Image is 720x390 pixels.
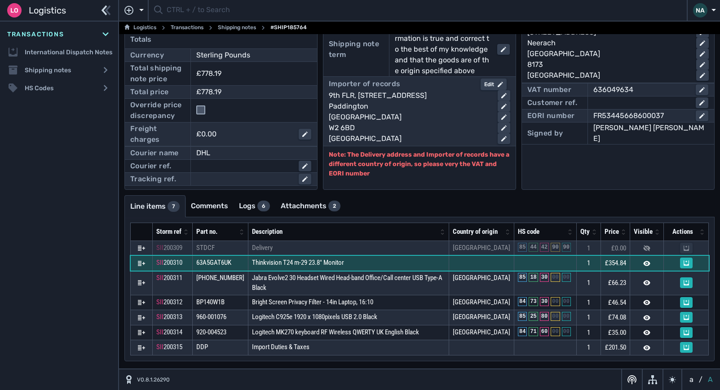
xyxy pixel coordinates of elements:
span: BP140W1B [196,298,225,306]
a: Shipping notes [218,22,256,33]
div: Visible [634,227,653,237]
div: 60 [540,327,549,336]
div: 00 [551,327,560,336]
span: [GEOGRAPHIC_DATA] [453,328,510,336]
div: 00 [551,297,560,306]
div: VAT number [527,84,571,95]
span: 1 [587,313,590,321]
span: [GEOGRAPHIC_DATA] [453,298,510,306]
span: Bright Screen Privacy Filter - 14in Laptop, 16:10 [252,298,373,306]
div: 636049634 [593,84,689,95]
div: Qty [580,227,590,237]
div: 30 [540,297,549,306]
div: Override price discrepancy [130,100,185,121]
div: 00 [562,297,571,306]
div: FR53445668600037 [593,110,689,121]
a: Line items7 [125,196,185,217]
div: [GEOGRAPHIC_DATA] [527,48,689,59]
a: Logs6 [234,195,275,217]
div: 2 [328,201,340,211]
span: SII [156,313,163,321]
div: Importer of records [329,79,401,90]
div: Total price [130,87,168,97]
div: 90 [562,243,571,252]
span: V0.8.1.26290 [137,376,170,384]
div: 6 [257,201,270,211]
div: Country of origin [453,227,503,237]
div: 84 [518,327,527,336]
div: Edit [484,80,503,88]
div: 18 [529,273,538,282]
span: 200315 [163,343,182,351]
div: Description [252,227,438,237]
div: Courier ref. [130,161,172,171]
a: Comments [186,195,234,217]
div: 80 [540,312,549,321]
div: [GEOGRAPHIC_DATA] [329,112,490,123]
div: 71 [529,327,538,336]
span: 1 [587,279,590,287]
div: Shipping note term [329,39,384,60]
div: Neerach [527,38,689,48]
div: Freight charges [130,123,185,145]
div: 00 [551,273,560,282]
div: £778.19 [196,68,221,79]
div: 8173 [527,59,689,70]
div: 85 [518,243,527,252]
span: STDCF [196,244,215,252]
div: £778.19 [196,87,299,97]
div: Actions [667,227,698,237]
div: W2 6BD [329,123,490,133]
div: [GEOGRAPHIC_DATA] [527,70,689,81]
span: £354.84 [605,259,626,267]
div: 30 [540,273,549,282]
span: 1 [587,343,590,351]
span: Import Duties & Taxes [252,343,309,351]
span: 200314 [163,328,182,336]
div: 00 [562,312,571,321]
span: Thinkvision T24 m-29 23.8" Monitor [252,259,344,267]
span: £74.08 [608,313,626,321]
div: 7 [168,201,180,212]
span: SII [156,274,163,282]
span: 63A5GAT6UK [196,259,231,267]
div: 85 [518,273,527,282]
span: SII [156,298,163,306]
span: SII [156,343,163,351]
div: 25 [529,312,538,321]
a: Transactions [171,22,203,33]
span: SII [156,244,163,252]
span: / [699,374,702,385]
div: I declare that the above information is true and correct to the best of my knowledge and that the... [395,22,490,76]
div: NA [693,3,707,18]
span: Logistics [29,4,66,17]
span: 1 [587,244,590,252]
span: #SHIP185764 [270,22,307,33]
span: £0.00 [611,244,626,252]
span: 200311 [163,274,182,282]
div: 42 [540,243,549,252]
div: Price [605,227,619,237]
div: £0.00 [196,129,292,140]
span: DDP [196,343,208,351]
span: 1 [587,259,590,267]
div: Part no. [196,227,237,237]
div: 73 [529,297,538,306]
div: [GEOGRAPHIC_DATA] [329,133,490,144]
button: Edit [481,79,507,90]
a: Logistics [124,22,156,33]
span: SII [156,259,163,267]
span: Jabra Evolve2 30 Headset Wired Head-band Office/Call center USB Type-A Black [252,274,442,292]
div: 00 [551,312,560,321]
div: Storm ref [156,227,181,237]
div: Signed by [527,128,563,139]
div: Customer ref. [527,97,577,108]
div: DHL [196,148,311,158]
div: 90 [551,243,560,252]
div: 85 [518,312,527,321]
span: 200310 [163,259,182,267]
span: £201.50 [605,343,626,351]
div: Lo [7,3,22,18]
div: Courier name [130,148,179,158]
span: 200309 [163,244,182,252]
